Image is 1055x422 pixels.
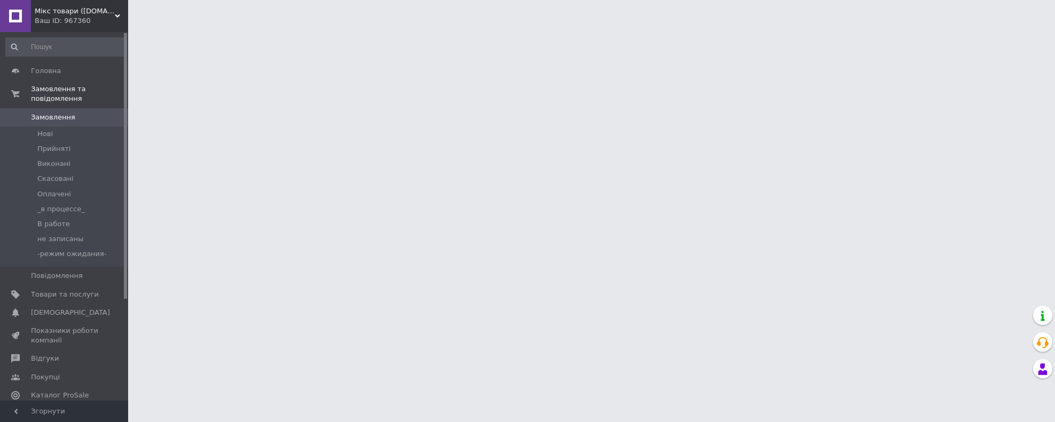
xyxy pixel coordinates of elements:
[35,6,115,16] span: Мікс товари (OptOdessa.com.ua) - Оптовий Сайт Дитячого Одягу та Жіночий Одяг від Виробника
[37,159,70,169] span: Виконані
[31,354,59,363] span: Відгуки
[37,219,70,229] span: В работе
[31,391,89,400] span: Каталог ProSale
[37,249,107,259] span: -режим ожидания-
[31,113,75,122] span: Замовлення
[37,129,53,139] span: Нові
[31,84,128,103] span: Замовлення та повідомлення
[37,204,85,214] span: _в процессе_
[31,326,99,345] span: Показники роботи компанії
[31,290,99,299] span: Товари та послуги
[31,66,61,76] span: Головна
[37,174,74,184] span: Скасовані
[31,308,110,317] span: [DEMOGRAPHIC_DATA]
[5,37,126,57] input: Пошук
[31,271,83,281] span: Повідомлення
[35,16,128,26] div: Ваш ID: 967360
[31,372,60,382] span: Покупці
[37,144,70,154] span: Прийняті
[37,189,71,199] span: Оплачені
[37,234,83,244] span: не записаны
